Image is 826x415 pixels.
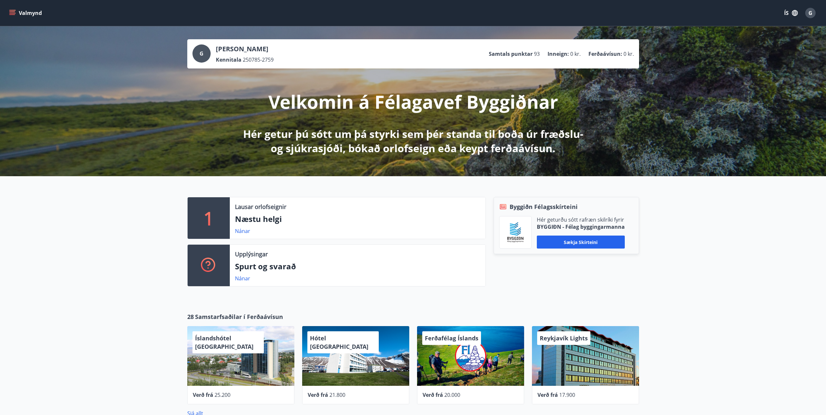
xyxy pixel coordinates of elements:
[510,202,578,211] span: Byggiðn Félagsskírteini
[8,7,44,19] button: menu
[803,5,818,21] button: G
[537,236,625,249] button: Sækja skírteini
[242,127,585,155] p: Hér getur þú sótt um þá styrki sem þér standa til boða úr fræðslu- og sjúkrasjóði, bókað orlofsei...
[195,334,253,350] span: Íslandshótel [GEOGRAPHIC_DATA]
[235,275,250,282] a: Nánar
[235,202,286,211] p: Lausar orlofseignir
[310,334,368,350] span: Hótel [GEOGRAPHIC_DATA]
[559,391,575,398] span: 17.900
[195,312,283,321] span: Samstarfsaðilar í Ferðaávísun
[623,50,634,57] span: 0 kr.
[548,50,569,57] p: Inneign :
[308,391,328,398] span: Verð frá
[570,50,581,57] span: 0 kr.
[537,391,558,398] span: Verð frá
[235,250,268,258] p: Upplýsingar
[203,206,214,230] p: 1
[537,223,625,230] p: BYGGIÐN - Félag byggingarmanna
[187,312,194,321] span: 28
[534,50,540,57] span: 93
[268,89,558,114] p: Velkomin á Félagavef Byggiðnar
[193,391,213,398] span: Verð frá
[243,56,274,63] span: 250785-2759
[216,56,241,63] p: Kennitala
[489,50,533,57] p: Samtals punktar
[781,7,801,19] button: ÍS
[329,391,345,398] span: 21.800
[537,216,625,223] p: Hér geturðu sótt rafræn skilríki fyrir
[216,44,274,54] p: [PERSON_NAME]
[200,50,203,57] span: G
[423,391,443,398] span: Verð frá
[504,221,526,243] img: BKlGVmlTW1Qrz68WFGMFQUcXHWdQd7yePWMkvn3i.png
[215,391,230,398] span: 25.200
[444,391,460,398] span: 20.000
[235,214,480,225] p: Næstu helgi
[808,9,812,17] span: G
[235,227,250,235] a: Nánar
[588,50,622,57] p: Ferðaávísun :
[235,261,480,272] p: Spurt og svarað
[425,334,478,342] span: Ferðafélag Íslands
[540,334,588,342] span: Reykjavík Lights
